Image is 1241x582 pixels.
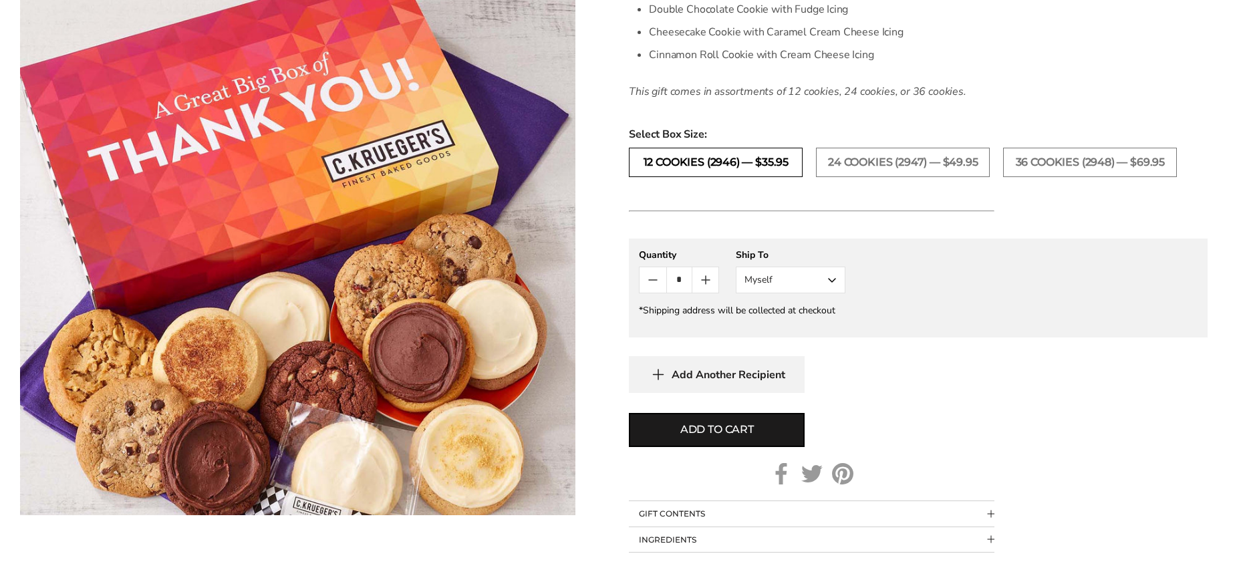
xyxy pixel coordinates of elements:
[666,267,692,293] input: Quantity
[629,501,994,527] button: Collapsible block button
[832,463,853,484] a: Pinterest
[816,148,990,177] label: 24 COOKIES (2947) — $49.95
[649,21,994,43] li: Cheesecake Cookie with Caramel Cream Cheese Icing
[692,267,718,293] button: Count plus
[629,239,1208,337] gfm-form: New recipient
[629,148,803,177] label: 12 COOKIES (2946) — $35.95
[11,531,138,571] iframe: Sign Up via Text for Offers
[639,249,719,261] div: Quantity
[736,249,845,261] div: Ship To
[680,422,754,438] span: Add to cart
[736,267,845,293] button: Myself
[672,368,785,382] span: Add Another Recipient
[629,527,994,553] button: Collapsible block button
[629,84,966,99] i: This gift comes in assortments of 12 cookies, 24 cookies, or 36 cookies.
[629,356,805,393] button: Add Another Recipient
[771,463,792,484] a: Facebook
[639,304,1198,317] div: *Shipping address will be collected at checkout
[629,413,805,447] button: Add to cart
[649,43,994,66] li: Cinnamon Roll Cookie with Cream Cheese Icing
[801,463,823,484] a: Twitter
[1003,148,1177,177] label: 36 COOKIES (2948) — $69.95
[629,126,1208,142] span: Select Box Size:
[640,267,666,293] button: Count minus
